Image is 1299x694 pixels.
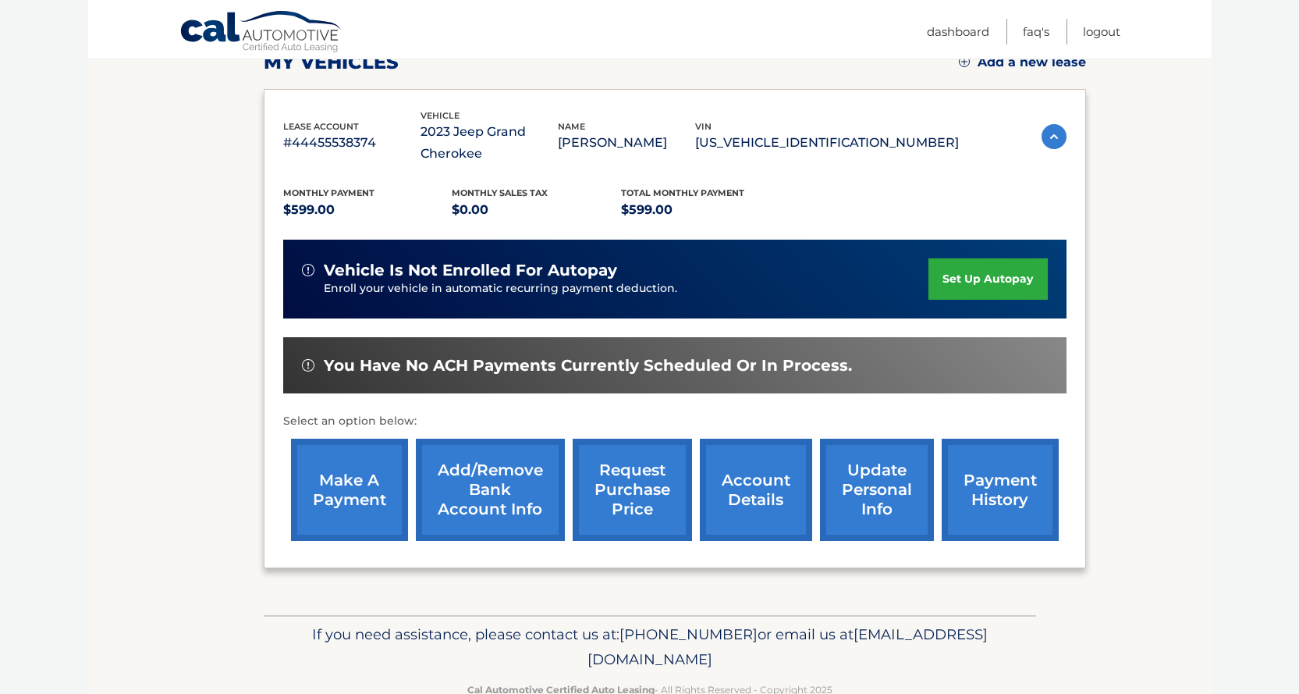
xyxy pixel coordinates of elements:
[1083,19,1120,44] a: Logout
[274,622,1026,672] p: If you need assistance, please contact us at: or email us at
[695,132,959,154] p: [US_VEHICLE_IDENTIFICATION_NUMBER]
[283,187,374,198] span: Monthly Payment
[700,439,812,541] a: account details
[621,199,790,221] p: $599.00
[283,199,453,221] p: $599.00
[283,132,421,154] p: #44455538374
[264,51,399,74] h2: my vehicles
[959,56,970,67] img: add.svg
[452,187,548,198] span: Monthly sales Tax
[421,121,558,165] p: 2023 Jeep Grand Cherokee
[421,110,460,121] span: vehicle
[621,187,744,198] span: Total Monthly Payment
[283,412,1067,431] p: Select an option below:
[619,625,758,643] span: [PHONE_NUMBER]
[820,439,934,541] a: update personal info
[1042,124,1067,149] img: accordion-active.svg
[179,10,343,55] a: Cal Automotive
[942,439,1059,541] a: payment history
[959,55,1086,70] a: Add a new lease
[283,121,359,132] span: lease account
[324,356,852,375] span: You have no ACH payments currently scheduled or in process.
[695,121,712,132] span: vin
[302,264,314,276] img: alert-white.svg
[558,132,695,154] p: [PERSON_NAME]
[452,199,621,221] p: $0.00
[587,625,988,668] span: [EMAIL_ADDRESS][DOMAIN_NAME]
[324,261,617,280] span: vehicle is not enrolled for autopay
[928,258,1047,300] a: set up autopay
[416,439,565,541] a: Add/Remove bank account info
[291,439,408,541] a: make a payment
[927,19,989,44] a: Dashboard
[573,439,692,541] a: request purchase price
[302,359,314,372] img: alert-white.svg
[558,121,585,132] span: name
[324,280,929,297] p: Enroll your vehicle in automatic recurring payment deduction.
[1023,19,1049,44] a: FAQ's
